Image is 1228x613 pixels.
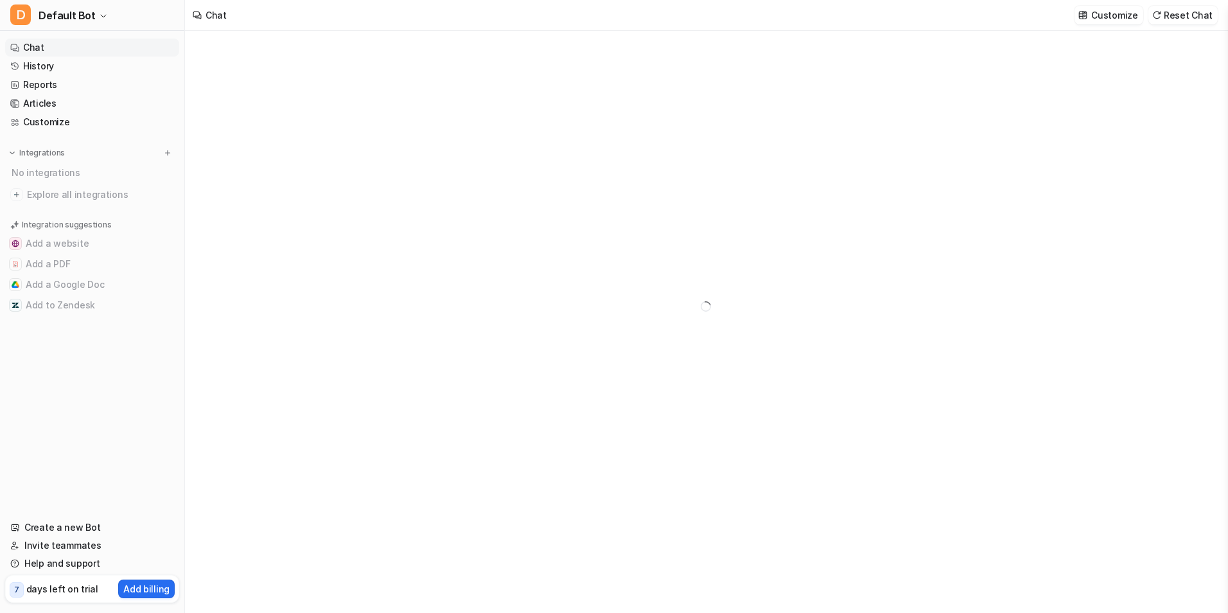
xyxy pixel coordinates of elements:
button: Reset Chat [1148,6,1218,24]
button: Add to ZendeskAdd to Zendesk [5,295,179,315]
span: D [10,4,31,25]
a: History [5,57,179,75]
p: Add billing [123,582,170,596]
img: Add a Google Doc [12,281,19,289]
img: menu_add.svg [163,148,172,157]
p: 7 [14,584,19,596]
div: No integrations [8,162,179,183]
span: Default Bot [39,6,96,24]
img: Add to Zendesk [12,301,19,309]
img: explore all integrations [10,188,23,201]
a: Invite teammates [5,537,179,555]
a: Explore all integrations [5,186,179,204]
button: Add a PDFAdd a PDF [5,254,179,274]
a: Create a new Bot [5,519,179,537]
img: Add a PDF [12,260,19,268]
button: Integrations [5,147,69,159]
p: days left on trial [26,582,98,596]
img: Add a website [12,240,19,247]
button: Customize [1074,6,1143,24]
div: Chat [206,8,227,22]
button: Add billing [118,580,175,598]
button: Add a websiteAdd a website [5,233,179,254]
p: Integration suggestions [22,219,111,231]
p: Customize [1091,8,1137,22]
a: Reports [5,76,179,94]
img: customize [1078,10,1087,20]
a: Chat [5,39,179,57]
img: reset [1152,10,1161,20]
p: Integrations [19,148,65,158]
a: Customize [5,113,179,131]
img: expand menu [8,148,17,157]
span: Explore all integrations [27,184,174,205]
button: Add a Google DocAdd a Google Doc [5,274,179,295]
a: Articles [5,94,179,112]
a: Help and support [5,555,179,573]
